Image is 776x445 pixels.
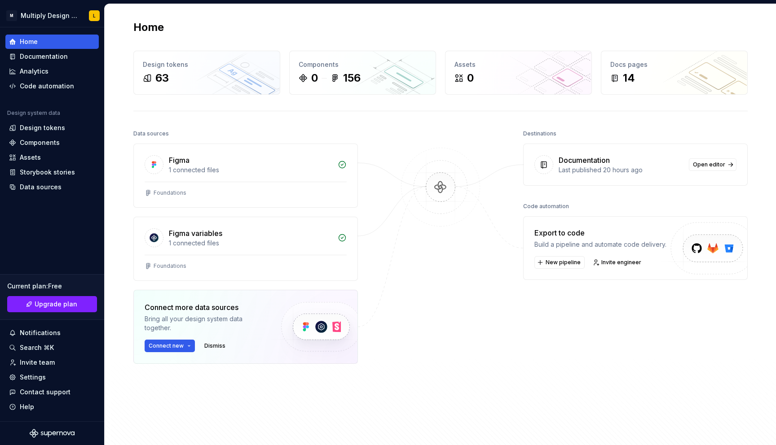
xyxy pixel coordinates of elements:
div: Export to code [534,227,666,238]
span: New pipeline [546,259,581,266]
a: Figma1 connected filesFoundations [133,144,358,208]
a: Docs pages14 [601,51,748,95]
a: Components [5,135,99,150]
button: Help [5,400,99,414]
div: Last published 20 hours ago [559,166,683,175]
a: Design tokens [5,121,99,135]
a: Open editor [689,158,736,171]
div: Destinations [523,127,556,140]
div: Notifications [20,328,61,337]
div: Data sources [133,127,169,140]
a: Analytics [5,64,99,79]
div: Components [20,138,60,147]
button: Contact support [5,385,99,399]
div: Foundations [154,189,186,196]
button: Search ⌘K [5,340,99,355]
div: Code automation [20,82,74,91]
span: Invite engineer [601,259,641,266]
button: New pipeline [534,256,585,269]
a: Design tokens63 [133,51,280,95]
div: Data sources [20,183,62,192]
a: Components0156 [289,51,436,95]
div: M [6,10,17,21]
div: 0 [467,71,474,85]
a: Settings [5,370,99,384]
button: MMultiply Design SystemL [2,6,102,25]
button: Notifications [5,326,99,340]
a: Home [5,35,99,49]
div: Design tokens [20,123,65,132]
div: Design tokens [143,60,271,69]
a: Assets [5,150,99,165]
a: Data sources [5,180,99,194]
div: Bring all your design system data together. [145,314,266,332]
div: Documentation [20,52,68,61]
button: Dismiss [200,340,229,352]
a: Assets0 [445,51,592,95]
span: Dismiss [204,342,225,349]
div: 0 [311,71,318,85]
a: Code automation [5,79,99,93]
div: Design system data [7,109,60,117]
div: 63 [155,71,169,85]
div: Docs pages [610,60,738,69]
div: Figma [169,155,190,166]
span: Open editor [693,161,725,168]
div: Invite team [20,358,55,367]
div: Search ⌘K [20,343,54,352]
a: Documentation [5,49,99,64]
div: Storybook stories [20,168,75,177]
div: 156 [343,71,361,85]
div: Foundations [154,262,186,270]
div: Home [20,37,38,46]
div: Contact support [20,388,71,397]
div: Assets [20,153,41,162]
a: Upgrade plan [7,296,97,312]
div: Figma variables [169,228,222,239]
span: Connect new [149,342,184,349]
h2: Home [133,20,164,35]
div: Assets [454,60,582,69]
a: Figma variables1 connected filesFoundations [133,217,358,281]
div: Multiply Design System [21,11,78,20]
a: Storybook stories [5,165,99,179]
div: Build a pipeline and automate code delivery. [534,240,666,249]
a: Invite engineer [590,256,645,269]
a: Invite team [5,355,99,370]
div: Current plan : Free [7,282,97,291]
div: Connect more data sources [145,302,266,313]
svg: Supernova Logo [30,429,75,438]
div: Components [299,60,427,69]
div: Documentation [559,155,610,166]
div: L [93,12,96,19]
div: Help [20,402,34,411]
div: Code automation [523,200,569,213]
div: Analytics [20,67,48,76]
button: Connect new [145,340,195,352]
div: 14 [623,71,635,85]
div: Settings [20,373,46,382]
span: Upgrade plan [35,300,77,309]
div: 1 connected files [169,166,332,175]
div: 1 connected files [169,239,332,248]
